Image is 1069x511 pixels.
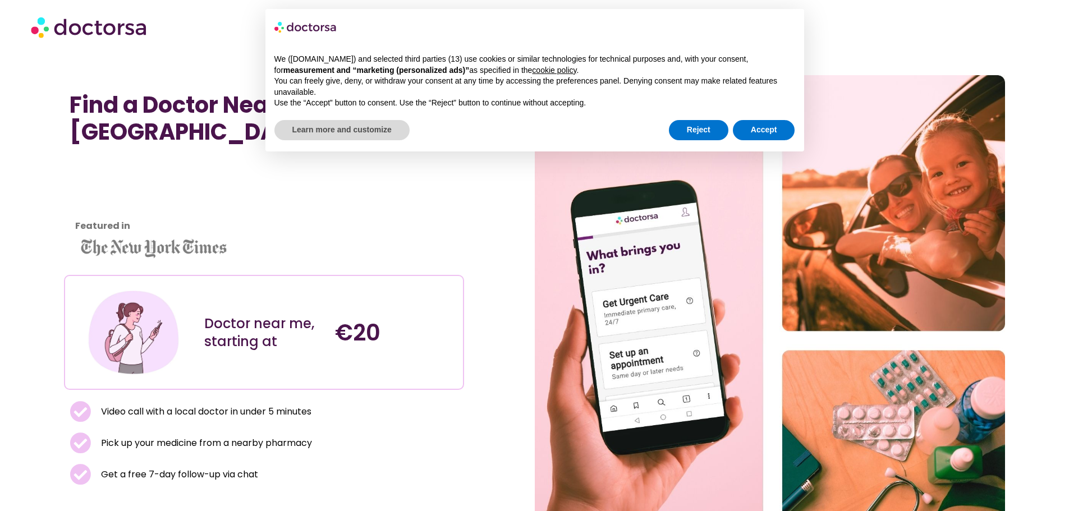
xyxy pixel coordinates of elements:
[98,404,311,420] span: Video call with a local doctor in under 5 minutes
[98,467,258,482] span: Get a free 7-day follow-up via chat
[274,98,795,109] p: Use the “Accept” button to consent. Use the “Reject” button to continue without accepting.
[274,54,795,76] p: We ([DOMAIN_NAME]) and selected third parties (13) use cookies or similar technologies for techni...
[274,18,337,36] img: logo
[532,66,576,75] a: cookie policy
[70,91,458,145] h1: Find a Doctor Near Me in [GEOGRAPHIC_DATA]
[98,435,312,451] span: Pick up your medicine from a nearby pharmacy
[70,156,171,241] iframe: Customer reviews powered by Trustpilot
[283,66,469,75] strong: measurement and “marketing (personalized ads)”
[733,120,795,140] button: Accept
[274,76,795,98] p: You can freely give, deny, or withdraw your consent at any time by accessing the preferences pane...
[669,120,728,140] button: Reject
[335,319,455,346] h4: €20
[274,120,410,140] button: Learn more and customize
[86,284,181,380] img: Illustration depicting a young woman in a casual outfit, engaged with her smartphone. She has a p...
[204,315,324,351] div: Doctor near me, starting at
[75,219,130,232] strong: Featured in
